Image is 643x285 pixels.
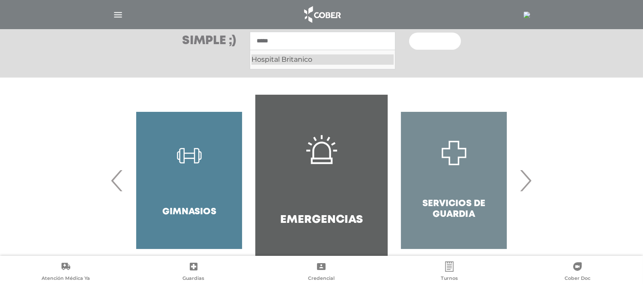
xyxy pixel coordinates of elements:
a: Credencial [257,261,386,283]
h4: Emergencias [280,213,363,227]
span: Next [517,157,534,204]
a: Emergencias [255,95,388,266]
div: Hospital Britanico [251,54,394,65]
h3: Simple ;) [182,35,236,47]
img: 24613 [523,12,530,18]
a: Turnos [386,261,514,283]
span: Buscar [419,39,444,45]
span: Credencial [308,275,335,283]
button: Buscar [409,33,461,50]
span: Guardias [182,275,204,283]
span: Atención Médica Ya [42,275,90,283]
span: Previous [109,157,126,204]
a: Atención Médica Ya [2,261,130,283]
span: Cober Doc [565,275,590,283]
img: logo_cober_home-white.png [299,4,344,25]
a: Guardias [130,261,258,283]
a: Cober Doc [513,261,641,283]
span: Turnos [441,275,458,283]
img: Cober_menu-lines-white.svg [113,9,123,20]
